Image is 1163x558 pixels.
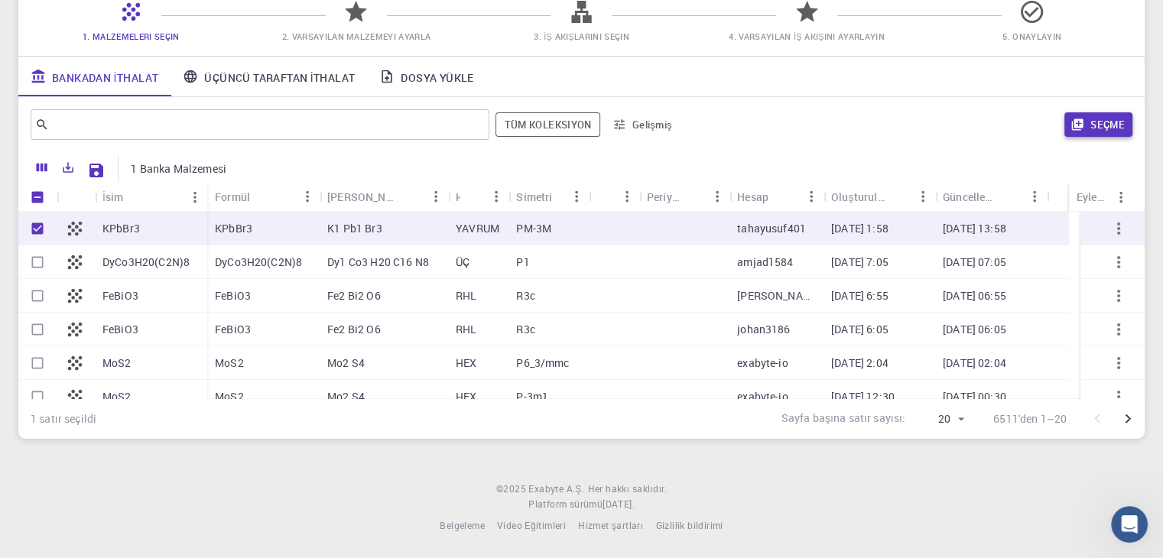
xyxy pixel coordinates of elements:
[737,255,793,269] font: amjad1584
[1113,404,1143,434] button: Sonraki sayfaya git
[615,184,639,209] button: Menü
[456,221,499,235] font: YAVRUM
[831,221,888,235] font: [DATE] 1:58
[460,184,484,209] button: Düzenlemek
[799,184,824,209] button: Menü
[632,118,672,131] font: Gelişmiş
[516,322,534,336] font: R3c
[1109,185,1133,209] button: Menü
[320,182,448,212] div: Birim Hücre Formülü
[639,182,729,212] div: Periyodik olmayan
[327,221,382,235] font: K1 Pb1 Br3
[943,389,1006,404] font: [DATE] 00:30
[1077,190,1119,204] font: Eylemler
[495,112,599,137] button: Tüm koleksiyon
[528,482,584,495] font: Exabyte A.Ş.
[943,322,1006,336] font: [DATE] 06:05
[183,185,207,209] button: Menü
[131,161,137,176] font: 1
[204,70,355,84] font: Üçüncü Taraftan İthalat
[737,355,788,370] font: exabyte-io
[993,411,1067,426] font: 6511'den 1–20
[831,355,888,370] font: [DATE] 2:04
[215,190,250,204] font: Formül
[737,322,790,336] font: johan3186
[534,31,629,42] font: 3. İş Akışlarını Seçin
[508,182,588,212] div: Simetri
[440,519,485,531] font: Belgeleme
[102,389,132,404] font: MoS2
[831,288,888,303] font: [DATE] 6:55
[57,182,95,212] div: Simge
[456,288,476,303] font: RHL
[938,411,950,426] font: 20
[102,288,138,303] font: FeBiO3
[456,255,469,269] font: ÜÇ
[737,221,806,235] font: tahayusuf401
[705,184,729,209] button: Menü
[140,161,226,176] font: Banka Malzemesi
[998,184,1022,209] button: Düzenlemek
[596,184,621,209] button: Düzenlemek
[1077,182,1109,212] div: Actions
[729,182,824,212] div: Hesap
[456,389,476,404] font: HEX
[31,411,96,426] font: 1 satır seçildi
[504,118,591,131] font: Tüm koleksiyon
[282,31,430,42] font: 2. Varsayılan Malzemeyi Ayarla
[207,182,320,212] div: Formül
[781,410,905,425] font: Sayfa başına satır sayısı:
[424,184,448,209] button: Menü
[737,389,788,404] font: exabyte-io
[655,519,723,531] font: Gizlilik bildirimi
[52,70,158,84] font: Bankadan İthalat
[603,498,632,510] font: [DATE]
[327,288,381,303] font: Fe2 Bi2 O6
[327,389,365,404] font: Mo2 S4
[603,497,635,512] a: [DATE].
[456,355,476,370] font: HEX
[943,190,1001,204] font: Güncellendi
[1064,112,1132,137] button: Seçme
[737,288,821,303] font: [PERSON_NAME]
[399,184,424,209] button: Düzenlemek
[401,70,473,84] font: Dosya Yükle
[102,355,132,370] font: MoS2
[943,288,1006,303] font: [DATE] 06:55
[1111,506,1148,543] iframe: Intercom canlı sohbet
[528,498,603,510] font: Platform sürümü
[102,221,140,235] font: KPbBr3
[215,355,244,370] font: MoS2
[943,221,1006,235] font: [DATE] 13:58
[250,184,275,209] button: Düzenlemek
[589,182,639,212] div: Etiketler
[497,518,566,534] a: Video Eğitimleri
[448,182,508,212] div: Kafes
[102,190,124,204] font: İsim
[516,288,534,303] font: R3c
[681,184,705,209] button: Düzenlemek
[83,31,179,42] font: 1. Malzemeleri Seçin
[729,31,884,42] font: 4. Varsayılan İş Akışını Ayarlayın
[632,498,634,510] font: .
[497,519,566,531] font: Video Eğitimleri
[528,482,584,497] a: Exabyte A.Ş.
[440,518,485,534] a: Belgeleme
[1022,184,1047,209] button: Menü
[768,184,793,209] button: Düzenlemek
[102,322,138,336] font: FeBiO3
[102,255,190,269] font: DyCo3H20(C2N)8
[886,184,911,209] button: Düzenlemek
[516,389,548,404] font: P-3m1
[831,255,888,269] font: [DATE] 7:05
[327,322,381,336] font: Fe2 Bi2 O6
[496,482,503,495] font: ©
[737,190,768,204] font: Hesap
[606,112,680,137] button: Gelişmiş
[516,355,569,370] font: P6_3/mmc
[31,11,78,24] span: Destek
[503,482,526,495] font: 2025
[935,182,1047,212] div: Güncellendi
[578,518,643,534] a: Hizmet şartları
[215,389,244,404] font: MoS2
